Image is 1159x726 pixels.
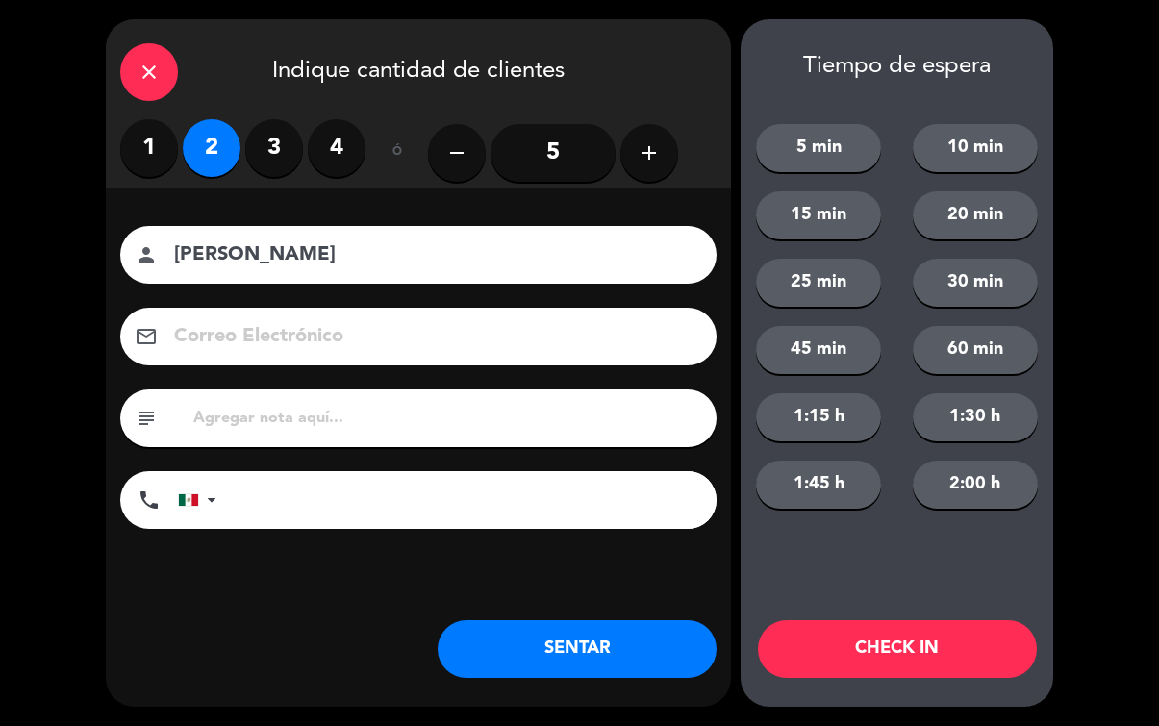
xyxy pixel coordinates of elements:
[756,393,881,441] button: 1:15 h
[756,326,881,374] button: 45 min
[620,124,678,182] button: add
[756,259,881,307] button: 25 min
[183,119,240,177] label: 2
[138,488,161,512] i: phone
[913,191,1038,239] button: 20 min
[638,141,661,164] i: add
[135,243,158,266] i: person
[445,141,468,164] i: remove
[438,620,717,678] button: SENTAR
[172,238,692,272] input: Nombre del cliente
[913,393,1038,441] button: 1:30 h
[365,119,428,187] div: ó
[245,119,303,177] label: 3
[913,326,1038,374] button: 60 min
[741,53,1053,81] div: Tiempo de espera
[756,191,881,239] button: 15 min
[913,259,1038,307] button: 30 min
[191,405,702,432] input: Agregar nota aquí...
[756,124,881,172] button: 5 min
[308,119,365,177] label: 4
[135,407,158,430] i: subject
[913,461,1038,509] button: 2:00 h
[758,620,1037,678] button: CHECK IN
[756,461,881,509] button: 1:45 h
[135,325,158,348] i: email
[138,61,161,84] i: close
[172,320,692,354] input: Correo Electrónico
[428,124,486,182] button: remove
[120,119,178,177] label: 1
[913,124,1038,172] button: 10 min
[179,472,223,528] div: Mexico (México): +52
[106,19,731,119] div: Indique cantidad de clientes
